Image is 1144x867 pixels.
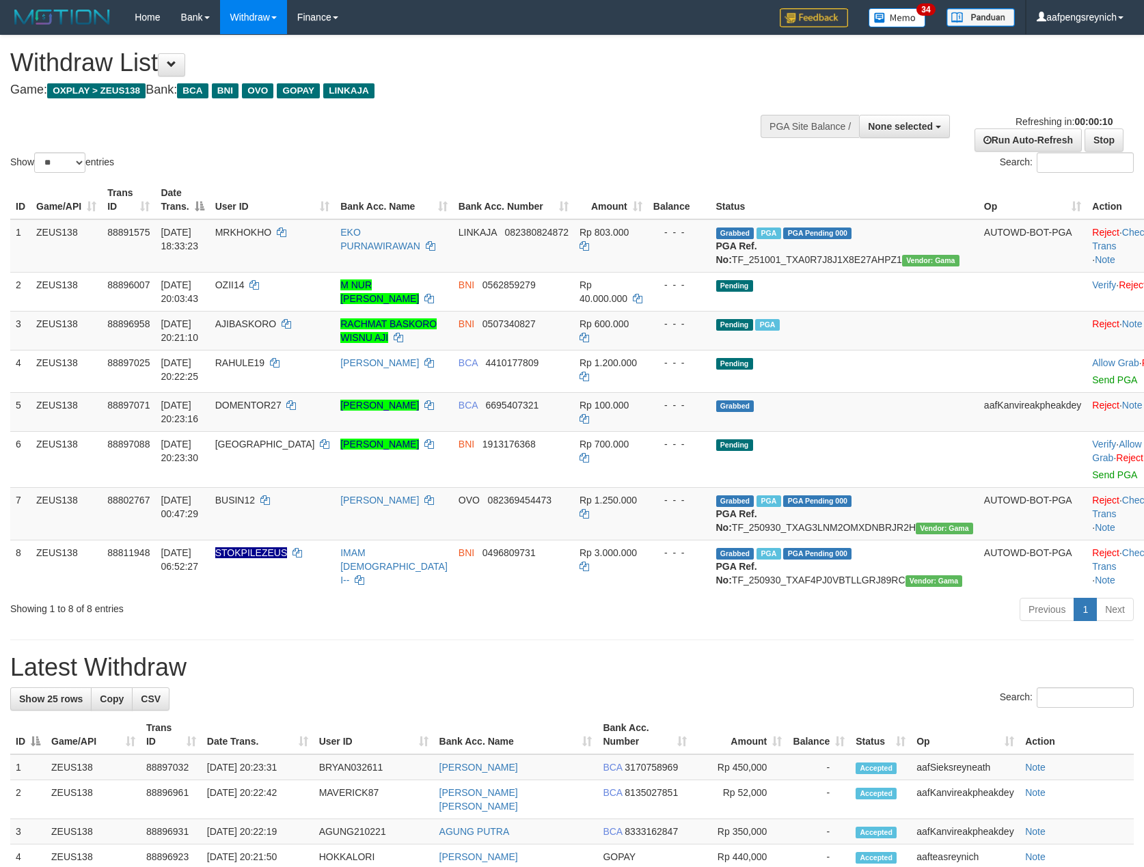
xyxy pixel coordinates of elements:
[10,350,31,392] td: 4
[603,851,635,862] span: GOPAY
[31,219,102,273] td: ZEUS138
[10,83,749,97] h4: Game: Bank:
[10,219,31,273] td: 1
[202,819,314,844] td: [DATE] 20:22:19
[488,495,551,506] span: Copy 082369454473 to clipboard
[711,540,979,592] td: TF_250930_TXAF4PJ0VBTLLGRJ89RC
[10,311,31,350] td: 3
[716,358,753,370] span: Pending
[340,495,419,506] a: [PERSON_NAME]
[314,780,434,819] td: MAVERICK87
[1095,575,1115,586] a: Note
[46,715,141,754] th: Game/API: activate to sort column ascending
[202,780,314,819] td: [DATE] 20:22:42
[979,180,1087,219] th: Op: activate to sort column ascending
[141,819,202,844] td: 88896931
[850,715,911,754] th: Status: activate to sort column ascending
[716,508,757,533] b: PGA Ref. No:
[107,400,150,411] span: 88897071
[100,693,124,704] span: Copy
[1016,116,1113,127] span: Refreshing in:
[757,548,780,560] span: Marked by aafsreyleap
[653,225,705,239] div: - - -
[911,780,1020,819] td: aafKanvireakpheakdey
[1020,598,1074,621] a: Previous
[161,227,198,251] span: [DATE] 18:33:23
[459,439,474,450] span: BNI
[783,228,852,239] span: PGA Pending
[155,180,209,219] th: Date Trans.: activate to sort column descending
[716,548,754,560] span: Grabbed
[1092,547,1119,558] a: Reject
[161,495,198,519] span: [DATE] 00:47:29
[10,272,31,311] td: 2
[340,318,437,343] a: RACHMAT BASKORO WISNU AJI
[1092,400,1119,411] a: Reject
[486,400,539,411] span: Copy 6695407321 to clipboard
[580,357,637,368] span: Rp 1.200.000
[486,357,539,368] span: Copy 4410177809 to clipboard
[755,319,779,331] span: Marked by aafpengsreynich
[177,83,208,98] span: BCA
[340,439,419,450] a: [PERSON_NAME]
[1092,318,1119,329] a: Reject
[141,715,202,754] th: Trans ID: activate to sort column ascending
[314,754,434,780] td: BRYAN032611
[979,540,1087,592] td: AUTOWD-BOT-PGA
[46,780,141,819] td: ZEUS138
[716,228,754,239] span: Grabbed
[340,400,419,411] a: [PERSON_NAME]
[856,762,897,774] span: Accepted
[716,280,753,292] span: Pending
[653,278,705,292] div: - - -
[869,8,926,27] img: Button%20Memo.svg
[757,495,780,507] span: Marked by aafsreyleap
[1092,357,1139,368] a: Allow Grab
[1092,357,1141,368] span: ·
[761,115,859,138] div: PGA Site Balance /
[107,547,150,558] span: 88811948
[716,400,754,412] span: Grabbed
[215,279,245,290] span: OZII14
[453,180,574,219] th: Bank Acc. Number: activate to sort column ascending
[979,487,1087,540] td: AUTOWD-BOT-PGA
[505,227,569,238] span: Copy 082380824872 to clipboard
[10,431,31,487] td: 6
[31,431,102,487] td: ZEUS138
[580,547,637,558] span: Rp 3.000.000
[787,715,850,754] th: Balance: activate to sort column ascending
[10,754,46,780] td: 1
[340,547,448,586] a: IMAM [DEMOGRAPHIC_DATA] I--
[46,819,141,844] td: ZEUS138
[31,392,102,431] td: ZEUS138
[580,495,637,506] span: Rp 1.250.000
[161,400,198,424] span: [DATE] 20:23:16
[1092,279,1116,290] a: Verify
[580,279,627,304] span: Rp 40.000.000
[653,317,705,331] div: - - -
[161,357,198,382] span: [DATE] 20:22:25
[439,762,518,773] a: [PERSON_NAME]
[459,279,474,290] span: BNI
[10,780,46,819] td: 2
[202,715,314,754] th: Date Trans.: activate to sort column ascending
[625,826,678,837] span: Copy 8333162847 to clipboard
[911,715,1020,754] th: Op: activate to sort column ascending
[911,754,1020,780] td: aafSieksreyneath
[1025,787,1046,798] a: Note
[868,121,933,132] span: None selected
[242,83,273,98] span: OVO
[10,7,114,27] img: MOTION_logo.png
[787,780,850,819] td: -
[482,279,536,290] span: Copy 0562859279 to clipboard
[859,115,950,138] button: None selected
[439,826,510,837] a: AGUNG PUTRA
[946,8,1015,27] img: panduan.png
[692,754,787,780] td: Rp 450,000
[625,787,678,798] span: Copy 8135027851 to clipboard
[1116,452,1143,463] a: Reject
[10,540,31,592] td: 8
[692,819,787,844] td: Rp 350,000
[1096,598,1134,621] a: Next
[783,548,852,560] span: PGA Pending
